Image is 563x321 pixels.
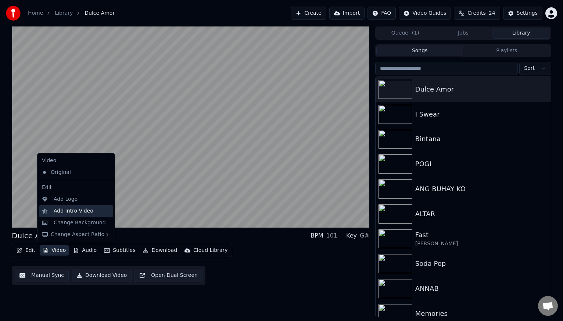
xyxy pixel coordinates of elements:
div: [PERSON_NAME] [415,240,548,247]
div: Video [39,155,113,167]
button: Download Video [72,269,132,282]
a: Home [28,10,43,17]
a: Open chat [538,296,558,316]
img: youka [6,6,21,21]
nav: breadcrumb [28,10,115,17]
button: Jobs [434,28,492,39]
button: Queue [376,28,434,39]
button: Create [291,7,326,20]
div: Cloud Library [193,247,227,254]
div: BPM [311,231,323,240]
div: 101 [326,231,337,240]
div: ANG BUHAY KO [415,184,548,194]
div: Add Logo [54,196,78,203]
button: Video [40,245,69,256]
div: Dulce Amor [12,231,55,241]
button: Songs [376,46,463,56]
button: Audio [70,245,100,256]
div: G# [360,231,369,240]
a: Library [55,10,73,17]
div: Original [39,167,102,178]
div: ANNAB [415,283,548,294]
button: Subtitles [101,245,138,256]
div: Change Background [54,219,106,227]
span: Sort [524,65,535,72]
button: Credits24 [454,7,500,20]
span: ( 1 ) [412,29,419,37]
div: ALTAR [415,209,548,219]
div: Bintana [415,134,548,144]
div: Settings [517,10,538,17]
div: Edit [39,182,113,193]
button: Manual Sync [15,269,69,282]
button: Settings [503,7,542,20]
div: Memories [415,308,548,319]
div: Dulce Amor [415,84,548,94]
span: 24 [489,10,495,17]
span: Dulce Amor [85,10,115,17]
div: Key [346,231,357,240]
div: Soda Pop [415,258,548,269]
button: FAQ [367,7,396,20]
div: POGI [415,159,548,169]
div: Change Aspect Ratio [39,229,113,240]
button: Import [329,7,365,20]
button: Video Guides [399,7,451,20]
div: I Swear [415,109,548,120]
button: Playlists [463,46,550,56]
button: Edit [14,245,38,256]
button: Download [140,245,180,256]
button: Open Dual Screen [135,269,202,282]
button: Library [492,28,550,39]
span: Credits [467,10,485,17]
div: Add Intro Video [54,207,93,215]
div: Fast [415,230,548,240]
